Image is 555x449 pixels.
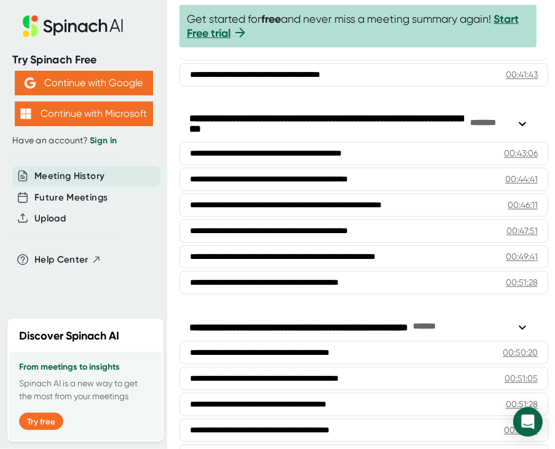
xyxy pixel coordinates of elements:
[187,12,529,40] span: Get started for and never miss a meeting summary again!
[12,135,155,146] div: Have an account?
[19,413,63,430] button: Try free
[505,372,538,384] div: 00:51:05
[12,53,155,67] div: Try Spinach Free
[506,68,538,81] div: 00:41:43
[34,169,104,183] button: Meeting History
[19,362,152,372] h3: From meetings to insights
[503,346,538,359] div: 00:50:20
[504,424,538,436] div: 00:54:25
[261,12,281,26] b: free
[506,276,538,288] div: 00:51:28
[504,147,538,159] div: 00:43:06
[508,199,538,211] div: 00:46:11
[34,212,66,226] button: Upload
[15,71,153,95] button: Continue with Google
[15,101,153,126] button: Continue with Microsoft
[505,173,538,185] div: 00:44:41
[513,407,543,437] div: Open Intercom Messenger
[25,77,36,89] img: Aehbyd4JwY73AAAAAElFTkSuQmCC
[506,250,538,263] div: 00:49:41
[506,398,538,410] div: 00:51:28
[187,12,519,40] a: Start Free trial
[90,135,117,146] a: Sign in
[34,253,101,267] button: Help Center
[34,253,89,267] span: Help Center
[19,377,152,403] p: Spinach AI is a new way to get the most from your meetings
[506,224,538,237] div: 00:47:51
[19,328,119,344] h2: Discover Spinach AI
[34,191,108,205] button: Future Meetings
